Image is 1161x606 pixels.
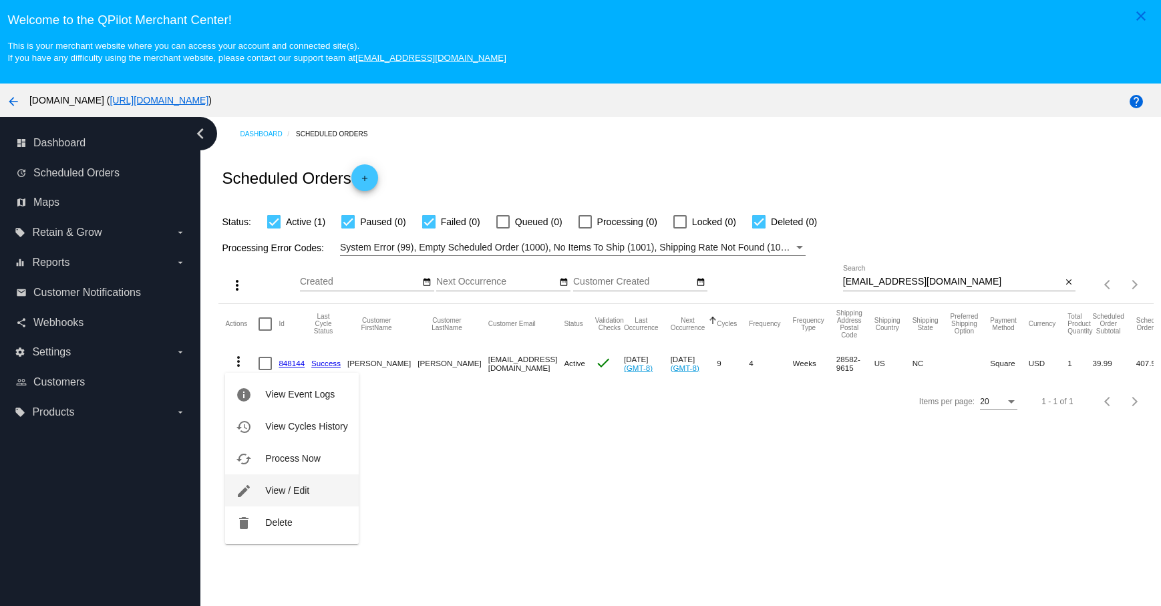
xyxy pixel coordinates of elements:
[265,517,292,528] span: Delete
[236,515,252,531] mat-icon: delete
[265,421,347,432] span: View Cycles History
[236,387,252,403] mat-icon: info
[236,483,252,499] mat-icon: edit
[236,419,252,435] mat-icon: history
[265,389,335,400] span: View Event Logs
[236,451,252,467] mat-icon: cached
[265,453,320,464] span: Process Now
[265,485,309,496] span: View / Edit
